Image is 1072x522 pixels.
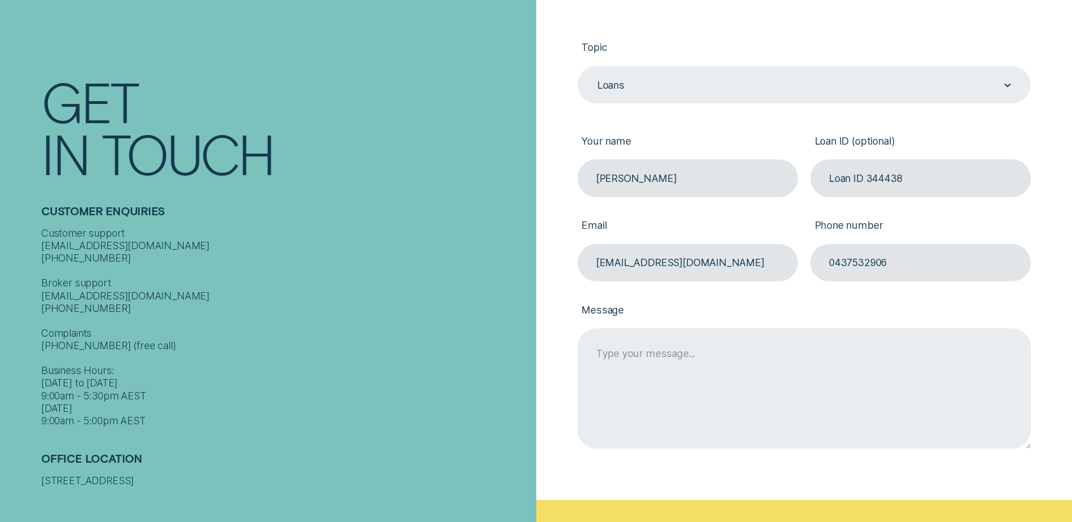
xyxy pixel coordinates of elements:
div: In [41,127,89,180]
div: [STREET_ADDRESS] [41,475,530,487]
label: Topic [578,32,1031,66]
div: Get [41,75,138,128]
h2: Office Location [41,452,530,475]
label: Your name [578,125,798,159]
label: Email [578,210,798,244]
h2: Customer Enquiries [41,205,530,227]
label: Phone number [810,210,1031,244]
label: Message [578,294,1031,328]
div: Loans [597,79,624,92]
div: Touch [102,127,274,180]
div: Customer support [EMAIL_ADDRESS][DOMAIN_NAME] [PHONE_NUMBER] Broker support [EMAIL_ADDRESS][DOMAI... [41,227,530,427]
h1: Get In Touch [41,75,530,180]
label: Loan ID (optional) [810,125,1031,159]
